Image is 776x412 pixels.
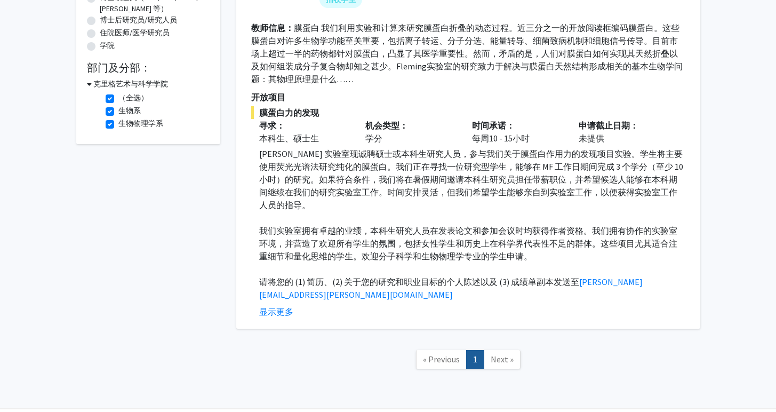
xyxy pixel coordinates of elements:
[251,92,285,102] font: 开放项目
[251,22,294,33] font: 教师信息：
[466,350,484,369] a: 1
[100,15,177,25] font: 博士后研究员/研究人员
[579,120,638,131] font: 申请截止日期：
[118,93,148,102] font: （全选）
[491,354,514,365] span: Next »
[365,133,382,144] font: 学分
[100,28,170,37] font: 住院医师/医学研究员
[259,276,579,287] font: 请将您的 (1) 简历、(2) 关于您的研究和职业目标的个人陈述以及 (3) 成绩单副本发送至
[472,120,515,131] font: 时间承诺：
[259,306,293,317] font: 显示更多
[100,41,115,50] font: 学院
[484,350,521,369] a: Next Page
[236,339,700,383] nav: 页面导航
[87,61,151,74] font: 部门及分部：
[259,225,677,262] font: 我们实验室拥有卓越的业绩，本科生研究人员在发表论文和参加会议时均获得作者资格。我们拥有协作的实验室环境，并营造了欢迎所有学生的氛围，包括女性学生和历史上在科学界代表性不足的群体。这些项目尤其适合...
[8,364,45,404] iframe: 聊天
[93,79,168,89] font: 克里格艺术与科学学院
[259,107,319,118] font: 膜蛋白力的发现
[259,133,319,144] font: 本科生、硕士生
[251,22,683,84] font: 膜蛋白 我们利用实验和计算来研究膜蛋白折叠的动态过程。近三分之一的开放阅读框编码膜蛋白。这些膜蛋白对许多生物学功能至关重要，包括离子转运、分子分选、能量转导、细菌致病机制和细胞信号传导。目前市场...
[118,106,141,115] font: 生物系
[365,120,408,131] font: 机会类型：
[259,305,293,318] button: 显示更多
[416,350,467,369] a: Previous Page
[259,148,683,210] font: [PERSON_NAME] 实验室现诚聘硕士或本科生研究人员，参与我们关于膜蛋白作用力的发现项目实验。学生将主要使用荧光光谱法研究纯化的膜蛋白。我们正在寻找一位研究型学生，能够在 MF 工作日期...
[472,133,530,144] font: 每周10 - 15小时
[259,120,285,131] font: 寻求：
[579,133,604,144] font: 未提供
[423,354,460,365] span: « Previous
[118,118,163,128] font: 生物物理学系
